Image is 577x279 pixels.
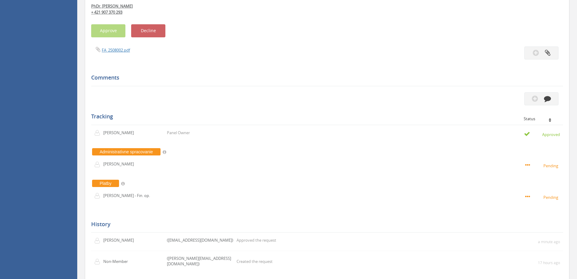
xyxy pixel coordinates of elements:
span: Platby [92,180,119,187]
span: Administratívne spracovanie [92,148,161,155]
p: [PERSON_NAME] [103,161,138,167]
img: user-icon.png [94,259,103,265]
img: user-icon.png [94,238,103,244]
p: [PERSON_NAME] - Fin. op. [103,193,150,199]
p: ([PERSON_NAME][EMAIL_ADDRESS][DOMAIN_NAME]) [167,256,234,267]
small: Pending [525,194,560,200]
small: a minute ago [538,239,560,244]
h5: Tracking [91,114,559,120]
img: user-icon.png [94,193,103,199]
a: FA_2508002.pdf [102,47,130,53]
button: Approve [91,24,125,37]
p: [PERSON_NAME] [103,237,138,243]
b: PhDr. [PERSON_NAME] [91,3,133,9]
button: Decline [131,24,165,37]
small: Pending [525,162,560,169]
p: Non-Member [103,259,138,264]
b: + 421 907 370 293 [91,9,122,15]
small: Approved [524,131,560,138]
img: user-icon.png [94,162,103,168]
h5: History [91,221,559,227]
img: user-icon.png [94,130,103,136]
div: Status [524,117,559,121]
small: 17 hours ago [538,260,560,265]
p: Panel Owner [167,130,190,136]
p: ([EMAIL_ADDRESS][DOMAIN_NAME]) [167,237,233,243]
p: Created the request [237,259,273,264]
p: Approved the request [237,237,276,243]
p: [PERSON_NAME] [103,130,138,136]
h5: Comments [91,75,559,81]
